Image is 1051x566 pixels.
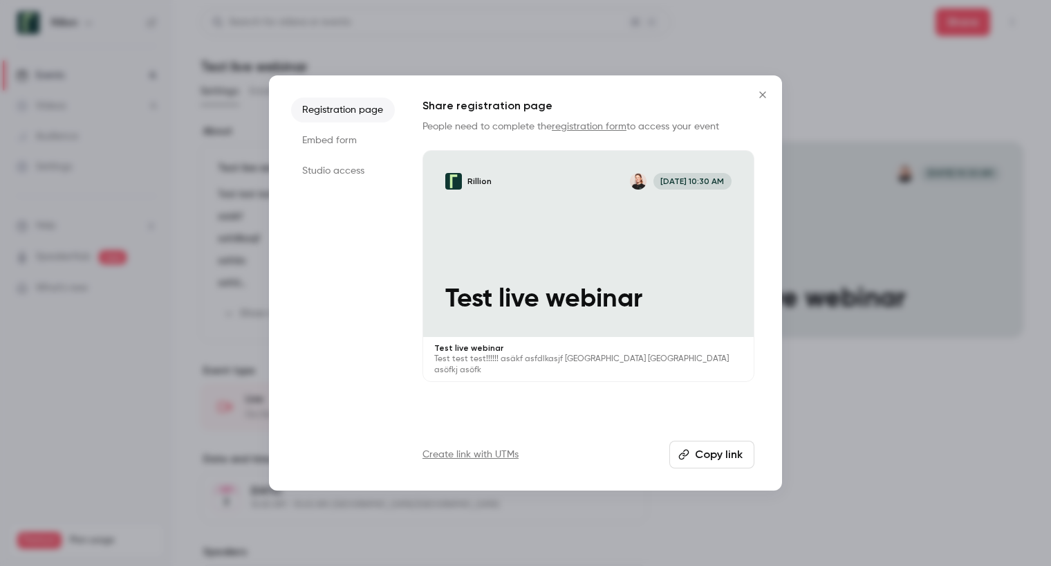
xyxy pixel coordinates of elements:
p: Test test test!!!!!! asäkf asfdlkasjf [GEOGRAPHIC_DATA] [GEOGRAPHIC_DATA] asöfkj asöfk [434,354,743,376]
button: Close [749,81,776,109]
p: Rillion [467,176,492,187]
a: Create link with UTMs [422,448,519,462]
button: Copy link [669,441,754,468]
li: Registration page [291,98,395,122]
li: Studio access [291,158,395,183]
a: registration form [552,122,626,131]
p: Test live webinar [445,284,731,314]
p: Test live webinar [434,343,743,354]
img: Sofie Rönngård [630,173,647,190]
p: People need to complete the to access your event [422,120,754,134]
img: Test live webinar [445,173,462,190]
span: [DATE] 10:30 AM [653,173,732,190]
h1: Share registration page [422,98,754,114]
a: Test live webinarRillionSofie Rönngård[DATE] 10:30 AMTest live webinarTest live webinarTest test ... [422,150,754,382]
li: Embed form [291,128,395,153]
